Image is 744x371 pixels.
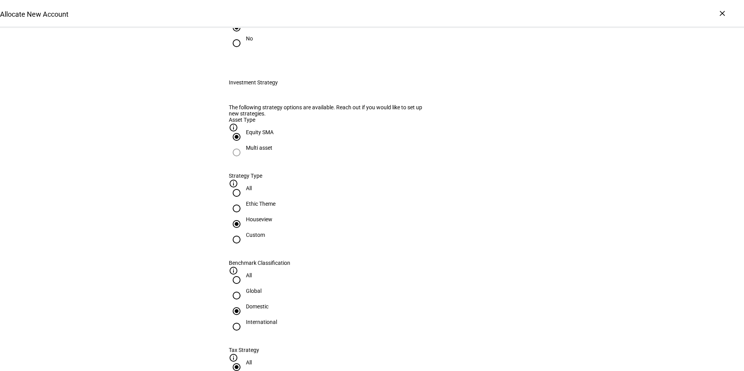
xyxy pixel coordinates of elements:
[246,288,261,294] div: Global
[246,129,274,135] div: Equity SMA
[246,319,277,325] div: International
[229,347,515,353] div: Tax Strategy
[246,35,253,42] div: No
[229,123,238,132] mat-icon: info_outline
[246,185,252,191] div: All
[229,117,515,129] plt-strategy-filter-column-header: Asset Type
[229,266,238,275] mat-icon: info_outline
[246,272,252,278] div: All
[246,232,265,238] div: Custom
[229,260,515,266] div: Benchmark Classification
[246,216,272,222] div: Houseview
[716,7,728,19] div: ×
[229,173,515,179] div: Strategy Type
[246,303,268,310] div: Domestic
[229,117,515,123] div: Asset Type
[246,201,275,207] div: Ethic Theme
[229,260,515,272] plt-strategy-filter-column-header: Benchmark Classification
[229,104,429,117] div: The following strategy options are available. Reach out if you would like to set up new strategies.
[229,79,278,86] div: Investment Strategy
[246,359,252,366] div: All
[229,347,515,359] plt-strategy-filter-column-header: Tax Strategy
[229,353,238,362] mat-icon: info_outline
[229,179,238,188] mat-icon: info_outline
[229,173,515,185] plt-strategy-filter-column-header: Strategy Type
